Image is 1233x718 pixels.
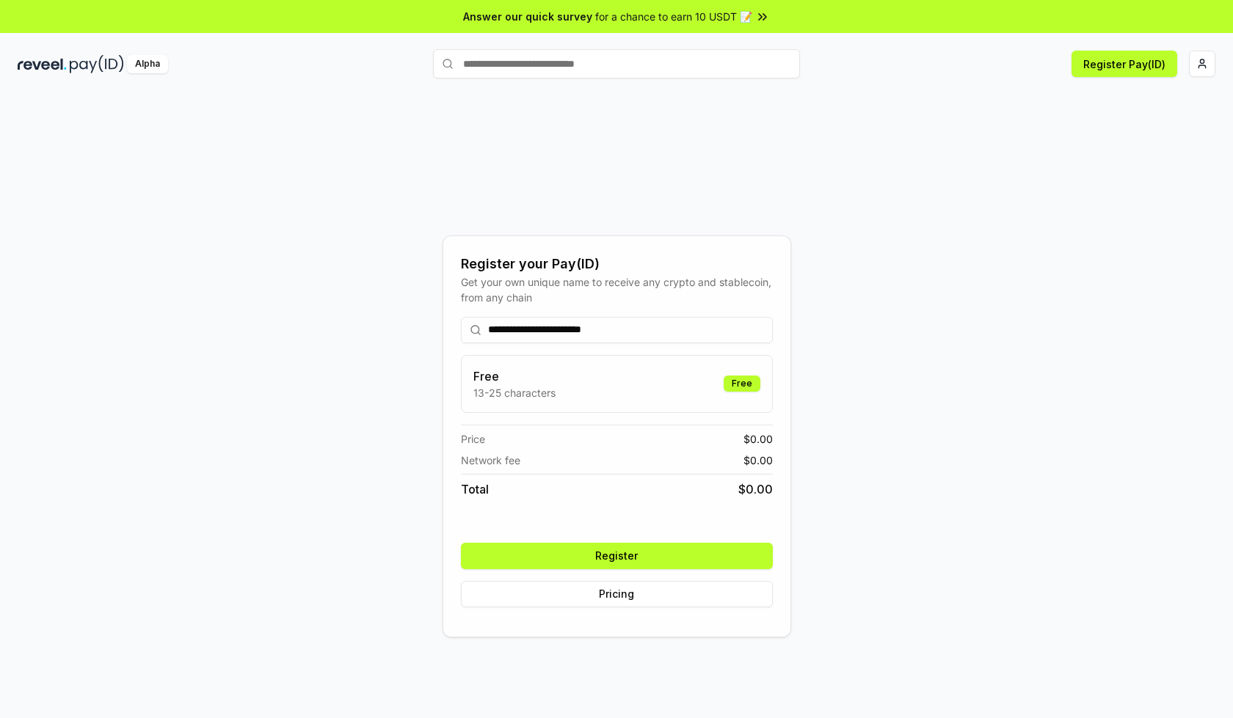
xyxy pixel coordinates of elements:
span: Answer our quick survey [463,9,592,24]
img: pay_id [70,55,124,73]
img: reveel_dark [18,55,67,73]
p: 13-25 characters [473,385,556,400]
span: $ 0.00 [738,480,773,498]
h3: Free [473,367,556,385]
span: Total [461,480,489,498]
span: $ 0.00 [743,431,773,447]
div: Alpha [127,55,168,73]
button: Pricing [461,581,773,607]
span: Price [461,431,485,447]
button: Register [461,543,773,569]
span: Network fee [461,453,520,468]
span: for a chance to earn 10 USDT 📝 [595,9,752,24]
div: Register your Pay(ID) [461,254,773,274]
span: $ 0.00 [743,453,773,468]
button: Register Pay(ID) [1072,51,1177,77]
div: Get your own unique name to receive any crypto and stablecoin, from any chain [461,274,773,305]
div: Free [724,376,760,392]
